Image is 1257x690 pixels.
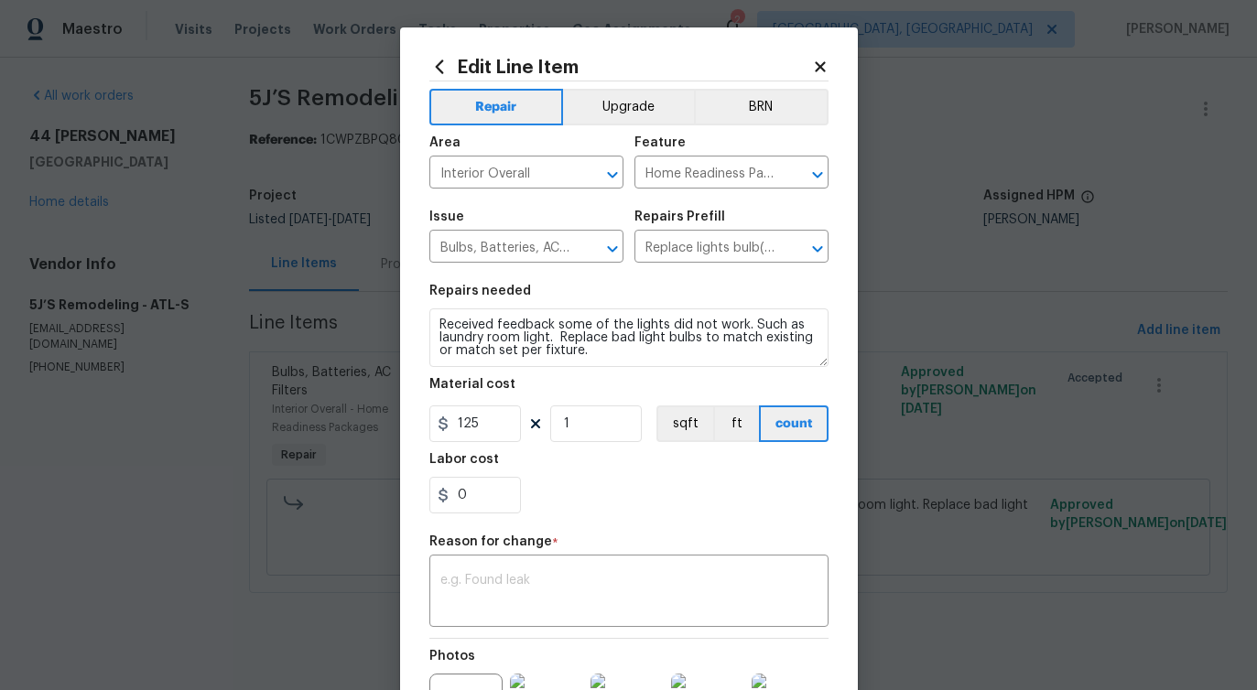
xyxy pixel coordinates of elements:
[429,210,464,223] h5: Issue
[429,136,461,149] h5: Area
[563,89,694,125] button: Upgrade
[805,162,830,188] button: Open
[694,89,829,125] button: BRN
[429,57,812,77] h2: Edit Line Item
[429,89,564,125] button: Repair
[805,236,830,262] button: Open
[429,378,515,391] h5: Material cost
[429,285,531,297] h5: Repairs needed
[656,405,713,442] button: sqft
[634,210,725,223] h5: Repairs Prefill
[429,650,475,663] h5: Photos
[634,136,686,149] h5: Feature
[713,405,759,442] button: ft
[429,308,829,367] textarea: Received feedback some of the lights did not work. Such as laundry room light. Replace bad light ...
[600,162,625,188] button: Open
[429,453,499,466] h5: Labor cost
[429,535,552,548] h5: Reason for change
[759,405,829,442] button: count
[600,236,625,262] button: Open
